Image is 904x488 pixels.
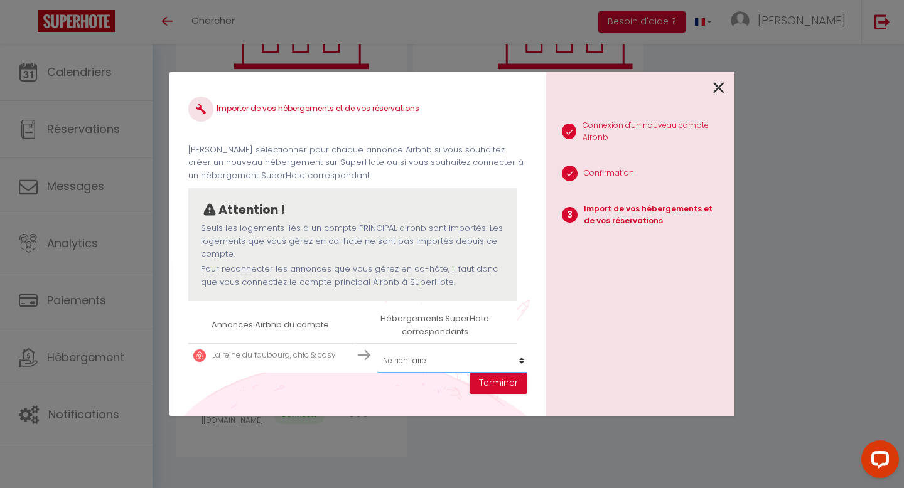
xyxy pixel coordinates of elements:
[562,207,578,223] span: 3
[583,120,724,144] p: Connexion d'un nouveau compte Airbnb
[218,201,285,220] p: Attention !
[201,263,505,289] p: Pour reconnecter les annonces que vous gérez en co-hôte, il faut donc que vous connectiez le comp...
[188,97,527,122] h4: Importer de vos hébergements et de vos réservations
[584,167,634,179] p: Confirmation
[212,349,336,361] p: La reine du faubourg, chic & cosy
[851,435,904,488] iframe: LiveChat chat widget
[584,203,724,227] p: Import de vos hébergements et de vos réservations
[470,373,527,394] button: Terminer
[353,307,517,343] th: Hébergements SuperHote correspondants
[188,307,353,343] th: Annonces Airbnb du compte
[201,222,505,260] p: Seuls les logements liés à un compte PRINCIPAL airbnb sont importés. Les logements que vous gérez...
[188,144,527,182] p: [PERSON_NAME] sélectionner pour chaque annonce Airbnb si vous souhaitez créer un nouveau hébergem...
